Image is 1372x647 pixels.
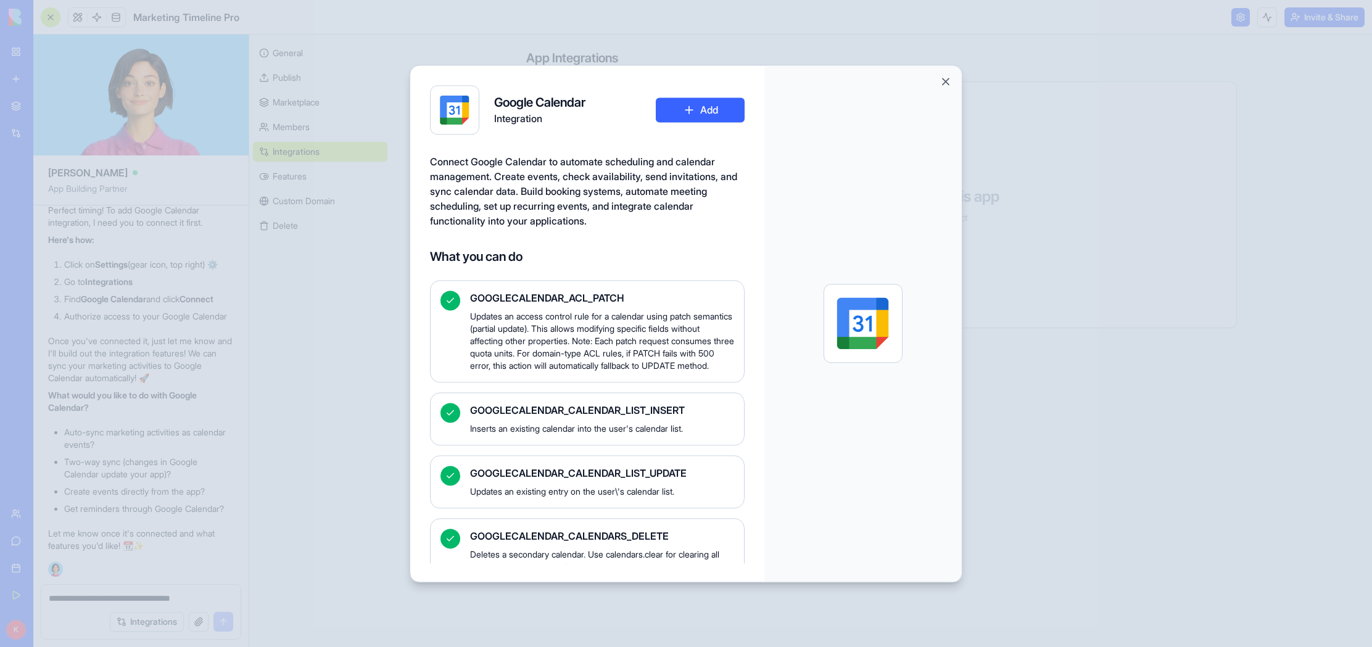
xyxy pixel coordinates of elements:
[494,94,585,111] h4: Google Calendar
[470,291,734,305] span: GOOGLECALENDAR_ACL_PATCH
[656,97,745,122] button: Add
[430,155,737,227] span: Connect Google Calendar to automate scheduling and calendar management. Create events, check avai...
[470,529,734,543] span: GOOGLECALENDAR_CALENDARS_DELETE
[494,111,585,126] span: Integration
[470,485,734,498] span: Updates an existing entry on the user\'s calendar list.
[430,248,745,265] h4: What you can do
[470,466,734,480] span: GOOGLECALENDAR_CALENDAR_LIST_UPDATE
[470,310,734,372] span: Updates an access control rule for a calendar using patch semantics (partial update). This allows...
[470,548,734,573] span: Deletes a secondary calendar. Use calendars.clear for clearing all events on primary calendars.
[940,75,952,88] button: Close
[470,422,734,435] span: Inserts an existing calendar into the user's calendar list.
[470,403,734,418] span: GOOGLECALENDAR_CALENDAR_LIST_INSERT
